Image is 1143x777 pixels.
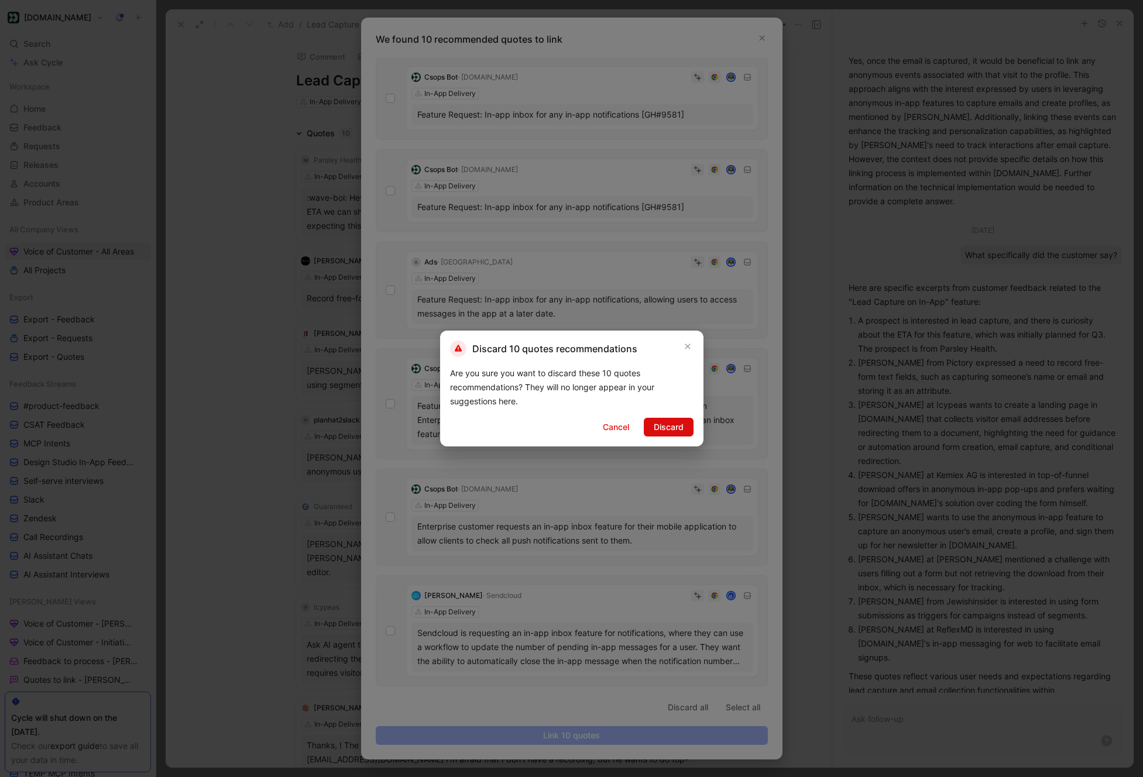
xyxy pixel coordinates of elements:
[593,418,639,436] button: Cancel
[603,420,629,434] span: Cancel
[450,366,694,408] div: Are you sure you want to discard these 10 quotes recommendations? They will no longer appear in y...
[654,420,684,434] span: Discard
[644,418,694,436] button: Discard
[450,341,637,357] h2: Discard 10 quotes recommendations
